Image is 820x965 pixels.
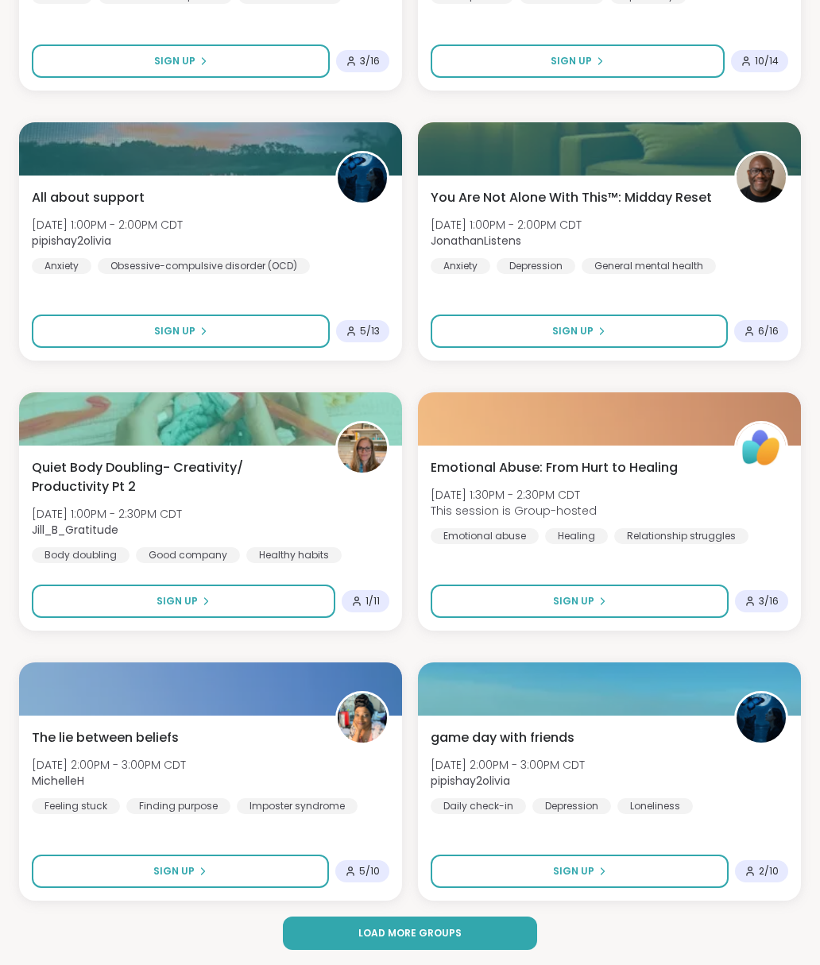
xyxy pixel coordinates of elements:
[338,693,387,743] img: MichelleH
[32,315,330,348] button: Sign Up
[431,188,712,207] span: You Are Not Alone With This™: Midday Reset
[553,594,594,608] span: Sign Up
[617,798,693,814] div: Loneliness
[431,728,574,747] span: game day with friends
[359,865,380,878] span: 5 / 10
[431,855,729,888] button: Sign Up
[759,865,779,878] span: 2 / 10
[553,864,594,878] span: Sign Up
[338,153,387,203] img: pipishay2olivia
[32,855,329,888] button: Sign Up
[431,217,582,233] span: [DATE] 1:00PM - 2:00PM CDT
[32,188,145,207] span: All about support
[545,528,608,544] div: Healing
[126,798,230,814] div: Finding purpose
[737,693,786,743] img: pipishay2olivia
[431,487,597,503] span: [DATE] 1:30PM - 2:30PM CDT
[358,926,462,940] span: Load more groups
[32,798,120,814] div: Feeling stuck
[32,217,183,233] span: [DATE] 1:00PM - 2:00PM CDT
[237,798,358,814] div: Imposter syndrome
[431,528,539,544] div: Emotional abuse
[32,458,318,496] span: Quiet Body Doubling- Creativity/ Productivity Pt 2
[366,595,380,608] span: 1 / 11
[737,423,786,473] img: ShareWell
[338,423,387,473] img: Jill_B_Gratitude
[582,258,716,274] div: General mental health
[153,864,195,878] span: Sign Up
[32,585,335,618] button: Sign Up
[532,798,611,814] div: Depression
[431,233,521,249] b: JonathanListens
[431,258,490,274] div: Anxiety
[758,325,779,338] span: 6 / 16
[154,54,195,68] span: Sign Up
[32,757,186,773] span: [DATE] 2:00PM - 3:00PM CDT
[614,528,748,544] div: Relationship struggles
[431,798,526,814] div: Daily check-in
[32,44,330,78] button: Sign Up
[98,258,310,274] div: Obsessive-compulsive disorder (OCD)
[283,917,537,950] button: Load more groups
[759,595,779,608] span: 3 / 16
[497,258,575,274] div: Depression
[154,324,195,338] span: Sign Up
[552,324,594,338] span: Sign Up
[32,728,179,747] span: The lie between beliefs
[431,773,510,789] b: pipishay2olivia
[32,258,91,274] div: Anxiety
[431,44,725,78] button: Sign Up
[360,325,380,338] span: 5 / 13
[32,233,111,249] b: pipishay2olivia
[360,55,380,68] span: 3 / 16
[755,55,779,68] span: 10 / 14
[32,773,84,789] b: MichelleH
[431,503,597,519] span: This session is Group-hosted
[737,153,786,203] img: JonathanListens
[32,547,130,563] div: Body doubling
[431,585,729,618] button: Sign Up
[136,547,240,563] div: Good company
[246,547,342,563] div: Healthy habits
[551,54,592,68] span: Sign Up
[157,594,198,608] span: Sign Up
[431,458,678,477] span: Emotional Abuse: From Hurt to Healing
[431,757,585,773] span: [DATE] 2:00PM - 3:00PM CDT
[32,506,182,522] span: [DATE] 1:00PM - 2:30PM CDT
[431,315,728,348] button: Sign Up
[32,522,118,538] b: Jill_B_Gratitude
